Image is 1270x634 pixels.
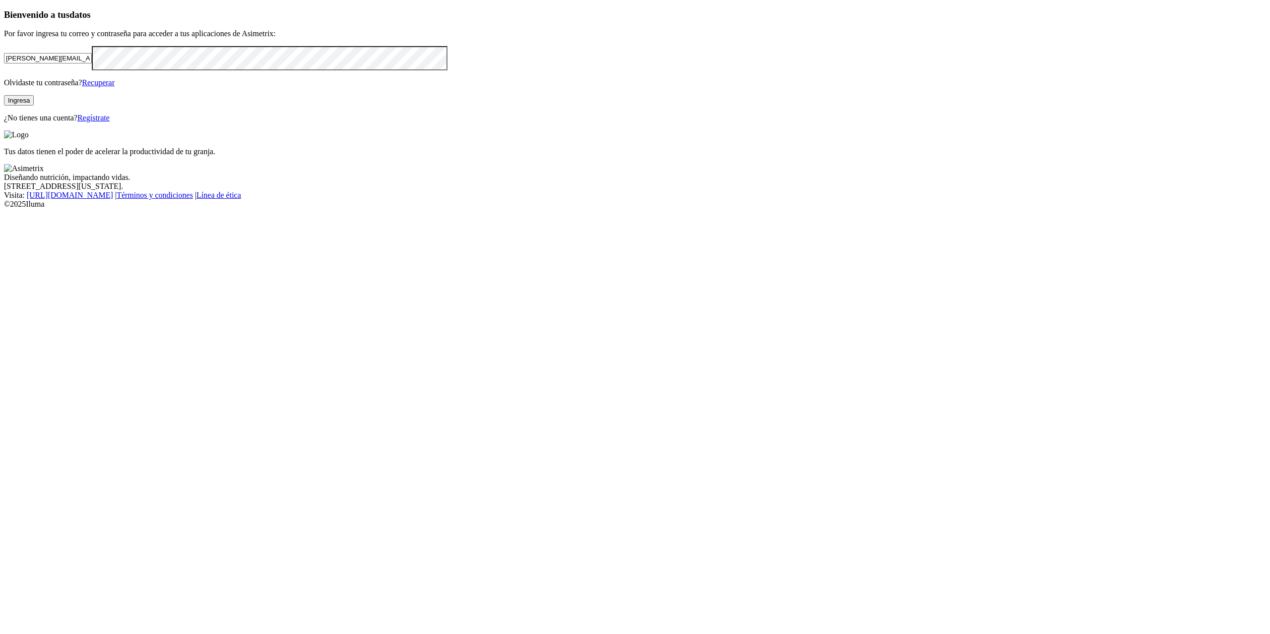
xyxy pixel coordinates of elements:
p: ¿No tienes una cuenta? [4,114,1266,122]
input: Tu correo [4,53,92,63]
div: Visita : | | [4,191,1266,200]
div: © 2025 Iluma [4,200,1266,209]
span: datos [69,9,91,20]
p: Por favor ingresa tu correo y contraseña para acceder a tus aplicaciones de Asimetrix: [4,29,1266,38]
img: Asimetrix [4,164,44,173]
h3: Bienvenido a tus [4,9,1266,20]
img: Logo [4,130,29,139]
a: [URL][DOMAIN_NAME] [27,191,113,199]
a: Línea de ética [196,191,241,199]
p: Olvidaste tu contraseña? [4,78,1266,87]
p: Tus datos tienen el poder de acelerar la productividad de tu granja. [4,147,1266,156]
a: Términos y condiciones [117,191,193,199]
div: Diseñando nutrición, impactando vidas. [4,173,1266,182]
a: Regístrate [77,114,110,122]
button: Ingresa [4,95,34,106]
div: [STREET_ADDRESS][US_STATE]. [4,182,1266,191]
a: Recuperar [82,78,115,87]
